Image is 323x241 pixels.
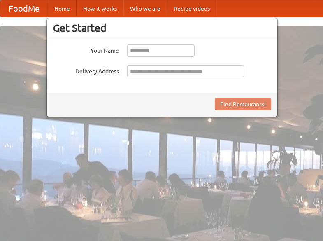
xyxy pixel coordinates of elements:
[53,65,119,75] label: Delivery Address
[0,0,48,17] a: FoodMe
[123,0,167,17] a: Who we are
[53,44,119,55] label: Your Name
[167,0,216,17] a: Recipe videos
[53,22,271,34] h3: Get Started
[77,0,123,17] a: How it works
[48,0,77,17] a: Home
[215,98,271,110] button: Find Restaurants!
